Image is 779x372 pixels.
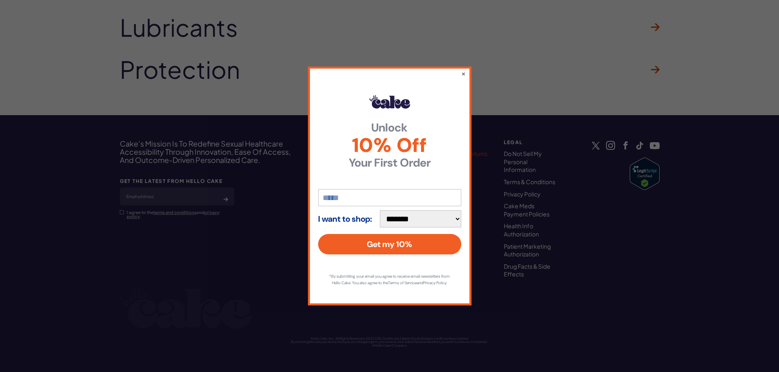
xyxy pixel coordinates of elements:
button: × [461,69,466,78]
a: Privacy Policy [423,280,446,285]
img: Hello Cake [369,95,410,108]
a: Terms of Service [388,280,417,285]
strong: Your First Order [318,157,461,169]
strong: Unlock [318,122,461,134]
p: *By submitting your email you agree to receive email newsletters from Hello Cake. You also agree ... [326,273,453,286]
span: 10% Off [318,136,461,155]
button: Get my 10% [318,234,461,254]
strong: I want to shop: [318,214,372,223]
